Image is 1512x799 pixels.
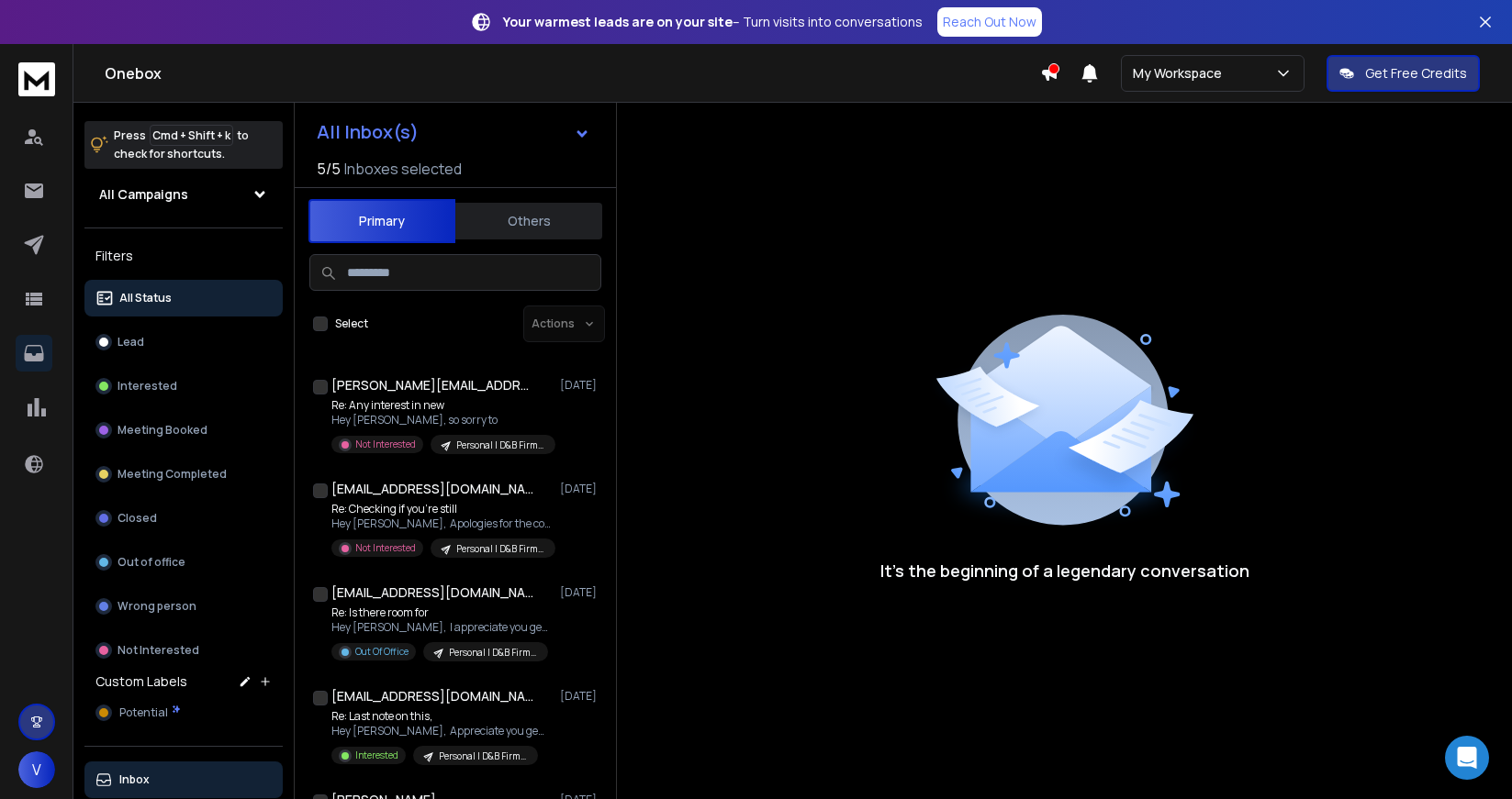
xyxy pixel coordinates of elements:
[560,482,601,496] p: [DATE]
[503,13,923,31] p: – Turn visits into conversations
[1327,55,1480,92] button: Get Free Credits
[84,694,283,731] button: Potential
[331,724,552,738] p: Hey [PERSON_NAME], Appreciate you getting back. Yes,
[331,480,533,498] h1: [EMAIL_ADDRESS][DOMAIN_NAME]
[84,500,283,537] button: Closed
[560,378,601,393] p: [DATE]
[331,413,552,427] p: Hey [PERSON_NAME], so sorry to
[84,280,283,316] button: All Status
[118,379,177,394] p: Interested
[331,709,552,724] p: Re: Last note on this,
[18,751,55,788] button: V
[114,127,249,163] p: Press to check for shortcuts.
[1133,64,1229,83] p: My Workspace
[308,199,455,243] button: Primary
[355,438,416,451] p: Not Interested
[84,588,283,625] button: Wrong person
[355,645,409,659] p: Out Of Office
[99,185,188,204] h1: All Campaigns
[331,605,552,620] p: Re: Is there room for
[119,291,172,305] p: All Status
[1445,736,1489,780] div: Open Intercom Messenger
[118,599,196,614] p: Wrong person
[105,62,1040,84] h1: Onebox
[331,583,533,602] h1: [EMAIL_ADDRESS][DOMAIN_NAME]
[439,749,527,763] p: Personal | D&B Firms | 10 Leads
[84,544,283,581] button: Out of office
[119,705,168,720] span: Potential
[150,125,233,146] span: Cmd + Shift + k
[331,502,552,516] p: Re: Checking if you’re still
[317,158,341,180] span: 5 / 5
[355,749,398,762] p: Interested
[118,335,144,350] p: Lead
[449,646,537,660] p: Personal | D&B Firms | 10 Leads
[84,632,283,669] button: Not Interested
[503,13,733,30] strong: Your warmest leads are on your site
[880,558,1249,583] p: It’s the beginning of a legendary conversation
[302,114,605,150] button: All Inbox(s)
[331,376,533,394] h1: [PERSON_NAME][EMAIL_ADDRESS][DOMAIN_NAME]
[84,761,283,798] button: Inbox
[335,316,368,331] label: Select
[456,542,544,556] p: Personal | D&B Firms | 10 Leads
[18,62,55,96] img: logo
[331,620,552,635] p: Hey [PERSON_NAME], I appreciate you getting
[1365,64,1467,83] p: Get Free Credits
[95,672,187,691] h3: Custom Labels
[344,158,462,180] h3: Inboxes selected
[84,176,283,213] button: All Campaigns
[943,13,1036,31] p: Reach Out Now
[456,438,544,452] p: Personal | D&B Firms | 10 Leads
[118,511,157,526] p: Closed
[560,585,601,600] p: [DATE]
[331,398,552,413] p: Re: Any interest in new
[84,324,283,361] button: Lead
[355,541,416,555] p: Not Interested
[560,689,601,704] p: [DATE]
[84,456,283,493] button: Meeting Completed
[317,123,419,141] h1: All Inbox(s)
[119,772,150,787] p: Inbox
[331,516,552,531] p: Hey [PERSON_NAME], Apologies for the confusion,
[84,368,283,405] button: Interested
[118,643,199,658] p: Not Interested
[118,555,185,570] p: Out of office
[937,7,1042,37] a: Reach Out Now
[84,243,283,269] h3: Filters
[84,412,283,449] button: Meeting Booked
[118,467,227,482] p: Meeting Completed
[331,687,533,705] h1: [EMAIL_ADDRESS][DOMAIN_NAME]
[455,201,602,241] button: Others
[118,423,207,438] p: Meeting Booked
